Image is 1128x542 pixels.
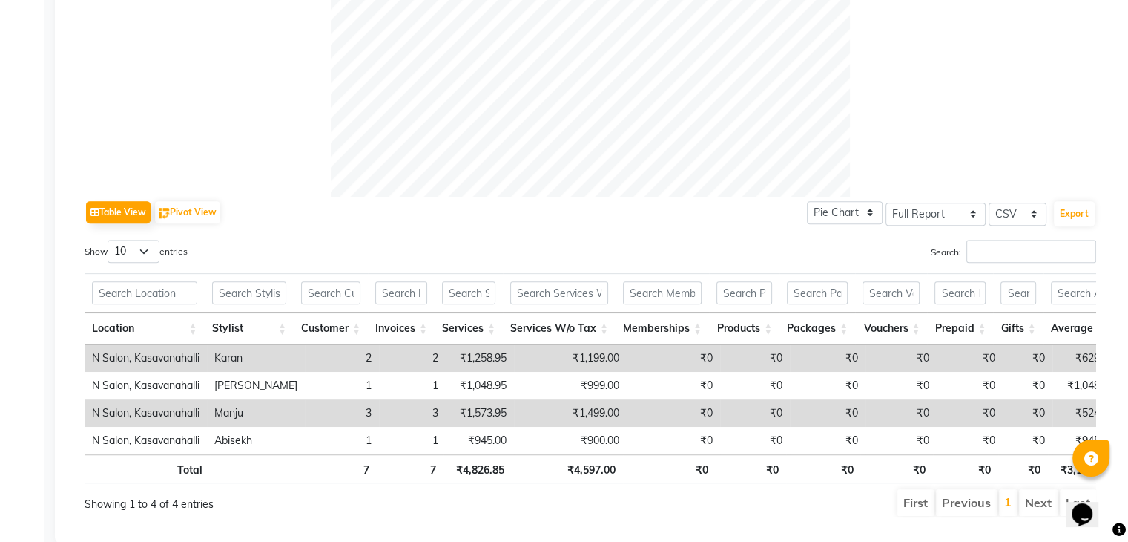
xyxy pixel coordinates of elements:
[510,281,608,304] input: Search Services W/o Tax
[966,240,1096,263] input: Search:
[1051,281,1105,304] input: Search Average
[1054,201,1095,226] button: Export
[1000,281,1035,304] input: Search Gifts
[790,427,865,454] td: ₹0
[207,427,305,454] td: Abisekh
[720,345,790,372] td: ₹0
[1066,483,1113,527] iframe: chat widget
[85,427,207,454] td: N Salon, Kasavanahalli
[627,427,720,454] td: ₹0
[301,281,360,304] input: Search Customer
[85,313,205,345] th: Location: activate to sort column ascending
[779,313,855,345] th: Packages: activate to sort column ascending
[207,345,305,372] td: Karan
[305,427,379,454] td: 1
[998,454,1048,483] th: ₹0
[379,427,446,454] td: 1
[207,399,305,427] td: Manju
[379,345,446,372] td: 2
[933,454,998,483] th: ₹0
[1052,399,1121,427] td: ₹524.65
[623,454,716,483] th: ₹0
[294,313,368,345] th: Customer: activate to sort column ascending
[627,399,720,427] td: ₹0
[85,372,207,399] td: N Salon, Kasavanahalli
[937,399,1003,427] td: ₹0
[514,372,627,399] td: ₹999.00
[1048,454,1116,483] th: ₹3,148.08
[443,454,512,483] th: ₹4,826.85
[514,399,627,427] td: ₹1,499.00
[623,281,702,304] input: Search Memberships
[720,372,790,399] td: ₹0
[446,372,514,399] td: ₹1,048.95
[1052,345,1121,372] td: ₹629.48
[375,281,427,304] input: Search Invoices
[790,372,865,399] td: ₹0
[720,427,790,454] td: ₹0
[1003,427,1052,454] td: ₹0
[937,427,1003,454] td: ₹0
[85,488,493,512] div: Showing 1 to 4 of 4 entries
[787,281,848,304] input: Search Packages
[85,240,188,263] label: Show entries
[865,399,937,427] td: ₹0
[159,208,170,219] img: pivot.png
[616,313,709,345] th: Memberships: activate to sort column ascending
[931,240,1096,263] label: Search:
[303,454,377,483] th: 7
[1003,399,1052,427] td: ₹0
[1052,427,1121,454] td: ₹945.00
[212,281,287,304] input: Search Stylist
[627,345,720,372] td: ₹0
[709,313,779,345] th: Products: activate to sort column ascending
[377,454,443,483] th: 7
[786,454,861,483] th: ₹0
[512,454,623,483] th: ₹4,597.00
[514,345,627,372] td: ₹1,199.00
[993,313,1043,345] th: Gifts: activate to sort column ascending
[934,281,986,304] input: Search Prepaid
[927,313,993,345] th: Prepaid: activate to sort column ascending
[85,345,207,372] td: N Salon, Kasavanahalli
[790,399,865,427] td: ₹0
[514,427,627,454] td: ₹900.00
[855,313,927,345] th: Vouchers: activate to sort column ascending
[865,345,937,372] td: ₹0
[716,454,786,483] th: ₹0
[305,399,379,427] td: 3
[85,399,207,427] td: N Salon, Kasavanahalli
[503,313,616,345] th: Services W/o Tax: activate to sort column ascending
[368,313,435,345] th: Invoices: activate to sort column ascending
[446,427,514,454] td: ₹945.00
[865,427,937,454] td: ₹0
[207,372,305,399] td: [PERSON_NAME]
[86,201,151,223] button: Table View
[1003,345,1052,372] td: ₹0
[379,372,446,399] td: 1
[435,313,503,345] th: Services: activate to sort column ascending
[379,399,446,427] td: 3
[937,345,1003,372] td: ₹0
[108,240,159,263] select: Showentries
[205,313,294,345] th: Stylist: activate to sort column ascending
[716,281,772,304] input: Search Products
[92,281,197,304] input: Search Location
[1043,313,1112,345] th: Average: activate to sort column ascending
[155,201,220,223] button: Pivot View
[442,281,495,304] input: Search Services
[305,372,379,399] td: 1
[865,372,937,399] td: ₹0
[305,345,379,372] td: 2
[85,454,210,483] th: Total
[860,454,932,483] th: ₹0
[446,399,514,427] td: ₹1,573.95
[1003,372,1052,399] td: ₹0
[937,372,1003,399] td: ₹0
[790,345,865,372] td: ₹0
[1004,494,1012,509] a: 1
[1052,372,1121,399] td: ₹1,048.95
[720,399,790,427] td: ₹0
[446,345,514,372] td: ₹1,258.95
[627,372,720,399] td: ₹0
